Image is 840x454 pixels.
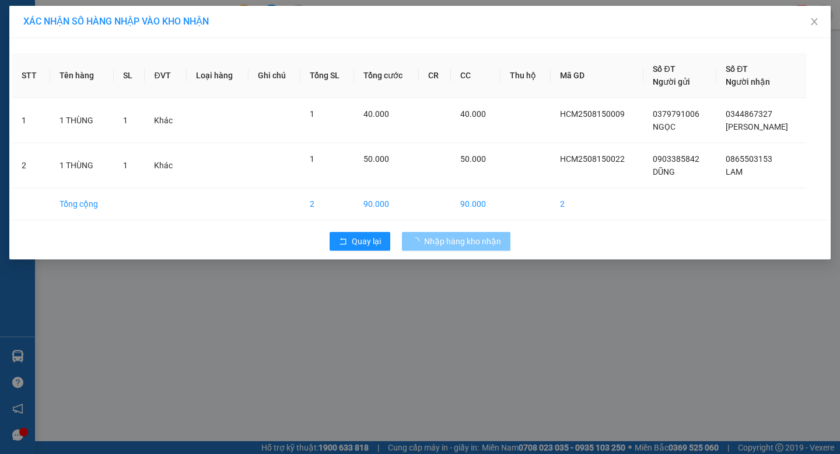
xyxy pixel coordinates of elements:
button: Close [798,6,831,39]
span: [PERSON_NAME] [726,122,788,131]
span: 1 [310,109,314,119]
th: Mã GD [551,53,643,98]
span: NGỌC [653,122,675,131]
th: ĐVT [145,53,186,98]
th: STT [12,53,50,98]
span: rollback [339,237,347,247]
span: 1 [123,116,128,125]
span: 50.000 [460,154,486,164]
td: 90.000 [354,188,418,220]
span: close [810,17,819,26]
th: Loại hàng [187,53,249,98]
span: Nhập hàng kho nhận [424,235,501,248]
span: 1 [123,161,128,170]
th: Tổng cước [354,53,418,98]
td: 1 [12,98,50,143]
span: 1 [310,154,314,164]
span: Người nhận [726,77,770,86]
button: rollbackQuay lại [330,232,390,251]
span: Người gửi [653,77,690,86]
td: 90.000 [451,188,501,220]
span: LAM [726,167,743,176]
th: Thu hộ [501,53,551,98]
span: 0344867327 [726,109,772,119]
span: DŨNG [653,167,675,176]
span: 40.000 [460,109,486,119]
button: Nhập hàng kho nhận [402,232,510,251]
th: Ghi chú [249,53,300,98]
td: 1 THÙNG [50,98,114,143]
span: 0903385842 [653,154,699,164]
span: 0379791006 [653,109,699,119]
td: Khác [145,98,186,143]
th: CR [419,53,452,98]
td: Khác [145,143,186,188]
span: 40.000 [363,109,389,119]
span: XÁC NHẬN SỐ HÀNG NHẬP VÀO KHO NHẬN [23,16,209,27]
span: HCM2508150022 [560,154,625,164]
th: SL [114,53,145,98]
span: 50.000 [363,154,389,164]
th: CC [451,53,501,98]
td: Tổng cộng [50,188,114,220]
td: 2 [300,188,355,220]
td: 2 [12,143,50,188]
span: Quay lại [352,235,381,248]
span: 0865503153 [726,154,772,164]
span: HCM2508150009 [560,109,625,119]
span: Số ĐT [653,64,675,74]
th: Tên hàng [50,53,114,98]
td: 2 [551,188,643,220]
span: Số ĐT [726,64,748,74]
th: Tổng SL [300,53,355,98]
td: 1 THÙNG [50,143,114,188]
span: loading [411,237,424,245]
